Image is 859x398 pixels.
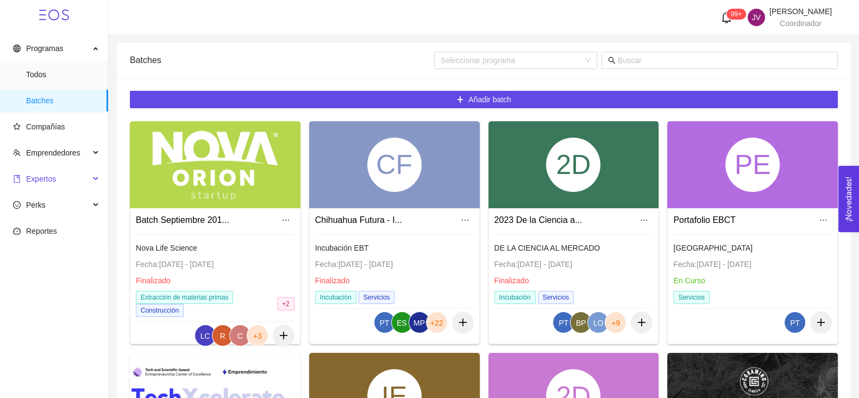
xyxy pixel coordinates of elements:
span: Servicios [673,291,710,304]
span: Expertos [26,175,56,183]
span: plus [273,331,294,340]
button: plus [452,312,474,333]
span: Perks [26,201,46,209]
span: star [13,123,21,130]
span: Incubación [494,291,536,304]
span: Fecha: [DATE] - [DATE] [136,260,214,269]
button: Open Feedback Widget [838,166,859,232]
span: Emprendedores [26,148,80,157]
div: Batches [130,45,434,76]
span: + 2 [277,297,294,310]
span: +3 [253,325,262,347]
span: Finalizado [494,276,529,285]
span: +9 [611,312,620,334]
input: Buscar [618,54,831,66]
span: Fecha: [DATE] - [DATE] [315,260,393,269]
button: plus [810,312,832,333]
span: ellipsis [636,216,652,225]
span: BP [576,312,586,334]
span: smile [13,201,21,209]
span: Servicios [359,291,395,304]
span: plus [456,96,464,104]
span: plus [631,318,653,327]
div: PE [725,138,780,192]
span: LC [200,325,210,347]
span: dashboard [13,227,21,235]
div: 2D [546,138,600,192]
span: Fecha: [DATE] - [DATE] [494,260,572,269]
span: Reportes [26,227,57,235]
button: ellipsis [814,212,832,229]
span: ellipsis [815,216,831,225]
span: Incubación [315,291,356,304]
span: Compañías [26,122,65,131]
a: Batch Septiembre 201... [136,215,229,225]
span: Fecha: [DATE] - [DATE] [673,260,751,269]
span: Extracción de materias primas [136,291,233,304]
span: Servicios [538,291,574,304]
span: search [608,57,616,64]
button: ellipsis [277,212,294,229]
span: plus [452,318,474,327]
span: global [13,45,21,52]
span: bell [720,11,732,23]
span: JV [752,9,761,26]
span: plus [810,318,832,327]
a: Portafolio EBCT [673,215,736,225]
sup: 573 [726,9,746,20]
span: Batches [26,90,99,111]
span: Programas [26,44,63,53]
span: En Curso [673,276,705,285]
button: plus [273,325,294,346]
div: CF [367,138,422,192]
button: plusAñadir batch [130,91,838,108]
span: Finalizado [136,276,171,285]
button: ellipsis [456,212,474,229]
span: PT [559,312,568,334]
span: book [13,175,21,183]
span: [PERSON_NAME] [769,7,832,16]
span: PT [790,312,800,334]
span: +22 [430,312,443,334]
span: Incubación EBT [315,244,369,252]
a: 2023 De la Ciencia a... [494,215,582,225]
span: LO [593,312,604,334]
span: Todos [26,64,99,85]
span: Añadir batch [468,94,511,105]
span: ES [397,312,407,334]
span: PT [380,312,390,334]
span: DE LA CIENCIA AL MERCADO [494,244,600,252]
span: Finalizado [315,276,350,285]
span: C [237,325,243,347]
span: Coordinador [780,19,822,28]
a: Chihuahua Futura - I... [315,215,402,225]
span: MP [413,312,425,334]
span: [GEOGRAPHIC_DATA] [673,244,753,252]
span: team [13,149,21,157]
span: ellipsis [457,216,473,225]
button: plus [631,312,653,333]
span: Nova Life Science [136,244,197,252]
span: R [220,325,225,347]
span: ellipsis [278,216,294,225]
span: Construcción [136,304,184,317]
button: ellipsis [635,212,653,229]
